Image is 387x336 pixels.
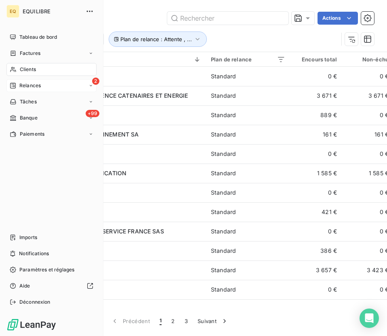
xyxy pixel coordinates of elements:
[166,313,179,330] button: 2
[290,86,342,105] td: 3 671 €
[20,130,44,138] span: Paiements
[295,56,337,63] div: Encours total
[290,144,342,164] td: 0 €
[86,110,99,117] span: +99
[211,189,236,197] div: Standard
[290,260,342,280] td: 3 657 €
[6,5,19,18] div: EQ
[20,114,38,122] span: Banque
[360,309,379,328] div: Open Intercom Messenger
[92,78,99,85] span: 2
[211,266,236,274] div: Standard
[290,202,342,222] td: 421 €
[290,105,342,125] td: 889 €
[56,228,164,235] span: UNITED PARCEL SERVICE FRANCE SAS
[211,150,236,158] div: Standard
[19,250,49,257] span: Notifications
[211,130,236,139] div: Standard
[20,50,40,57] span: Factures
[211,305,236,313] div: Standard
[290,280,342,299] td: 0 €
[19,82,41,89] span: Relances
[290,67,342,86] td: 0 €
[19,34,57,41] span: Tableau de bord
[56,92,188,99] span: VINCI / ETF - AGENCE CATENAIRES ET ENERGIE
[211,169,236,177] div: Standard
[318,12,358,25] button: Actions
[290,241,342,260] td: 386 €
[6,279,97,292] a: Aide
[211,227,236,235] div: Standard
[211,72,236,80] div: Standard
[211,92,236,100] div: Standard
[290,125,342,144] td: 161 €
[211,111,236,119] div: Standard
[211,208,236,216] div: Standard
[290,183,342,202] td: 0 €
[211,56,285,63] div: Plan de relance
[23,8,81,15] span: EQUILIBRE
[109,31,207,47] button: Plan de relance : Attente , ...
[211,286,236,294] div: Standard
[6,318,57,331] img: Logo LeanPay
[160,317,162,325] span: 1
[20,98,37,105] span: Tâches
[20,66,36,73] span: Clients
[155,313,166,330] button: 1
[290,299,342,319] td: 0 €
[120,36,192,42] span: Plan de relance : Attente , ...
[290,222,342,241] td: 0 €
[19,266,74,273] span: Paramètres et réglages
[19,234,37,241] span: Imports
[19,282,30,290] span: Aide
[180,313,193,330] button: 3
[290,164,342,183] td: 1 585 €
[167,12,288,25] input: Rechercher
[193,313,233,330] button: Suivant
[106,313,155,330] button: Précédent
[19,298,50,306] span: Déconnexion
[211,247,236,255] div: Standard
